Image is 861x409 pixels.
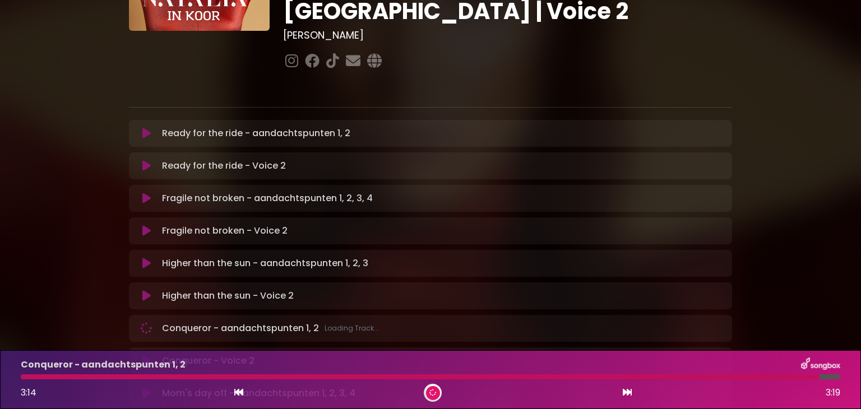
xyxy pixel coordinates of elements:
span: Loading Track... [325,323,379,333]
span: 3:14 [21,386,36,399]
p: Fragile not broken - aandachtspunten 1, 2, 3, 4 [162,192,373,205]
h3: [PERSON_NAME] [283,29,732,41]
p: Conqueror - aandachtspunten 1, 2 [21,358,186,371]
span: 3:19 [826,386,840,399]
p: Higher than the sun - Voice 2 [162,289,294,303]
p: Ready for the ride - aandachtspunten 1, 2 [162,127,350,140]
p: Conqueror - aandachtspunten 1, 2 [162,322,379,335]
p: Higher than the sun - aandachtspunten 1, 2, 3 [162,257,368,270]
p: Ready for the ride - Voice 2 [162,159,286,173]
img: songbox-logo-white.png [801,357,840,372]
p: Fragile not broken - Voice 2 [162,224,288,238]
